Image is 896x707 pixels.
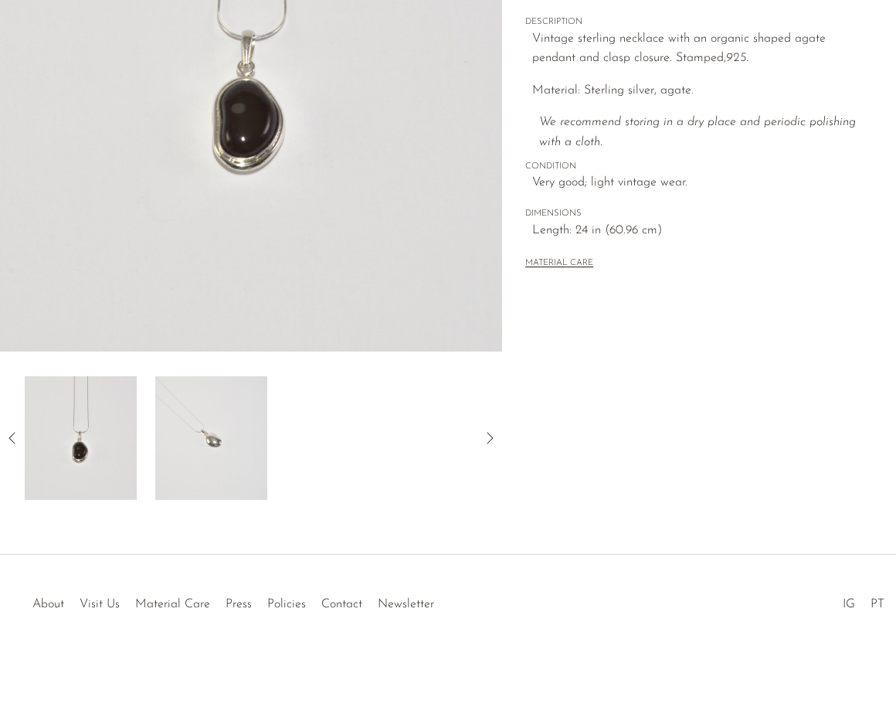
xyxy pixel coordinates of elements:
em: 925. [726,52,748,64]
ul: Quick links [25,586,442,615]
a: Policies [267,598,306,610]
img: Agate Pendant Necklace [25,376,137,500]
i: We recommend storing in a dry place and periodic polishing with a cloth. [539,116,856,148]
ul: Social Medias [835,586,892,615]
a: About [32,598,64,610]
p: Vintage sterling necklace with an organic shaped agate pendant and clasp closure. Stamped, [532,29,871,69]
a: Material Care [135,598,210,610]
a: IG [843,598,855,610]
span: Very good; light vintage wear. [532,173,871,193]
p: Material: Sterling silver, agate. [532,81,871,101]
span: DIMENSIONS [525,207,871,221]
span: CONDITION [525,160,871,174]
img: Agate Pendant Necklace [155,376,267,500]
span: Length: 24 in (60.96 cm) [532,221,871,241]
button: MATERIAL CARE [525,258,593,270]
a: Visit Us [80,598,120,610]
a: Press [226,598,252,610]
span: DESCRIPTION [525,15,871,29]
a: PT [871,598,884,610]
